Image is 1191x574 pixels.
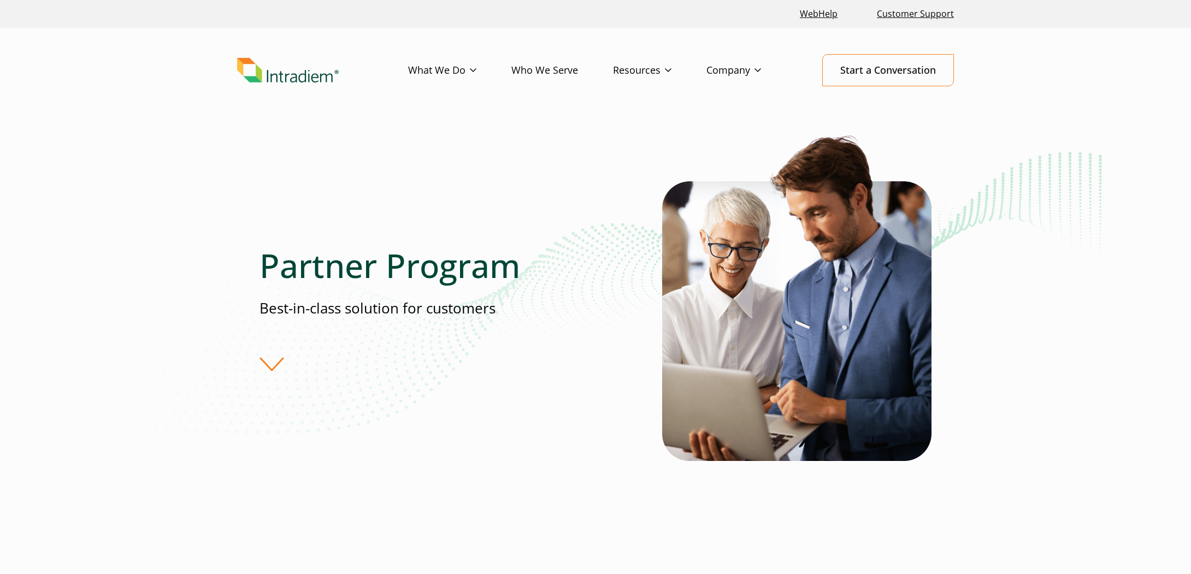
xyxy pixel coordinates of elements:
[662,130,931,461] img: Man and woman employees looking at a computer discussing contact center partnership
[260,298,595,318] p: Best-in-class solution for customers
[237,58,408,83] a: Link to homepage of Intradiem
[260,246,595,285] h1: Partner Program
[408,55,511,86] a: What We Do
[822,54,954,86] a: Start a Conversation
[511,55,613,86] a: Who We Serve
[237,58,339,83] img: Intradiem
[613,55,706,86] a: Resources
[706,55,796,86] a: Company
[872,2,958,26] a: Customer Support
[795,2,842,26] a: Link opens in a new window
